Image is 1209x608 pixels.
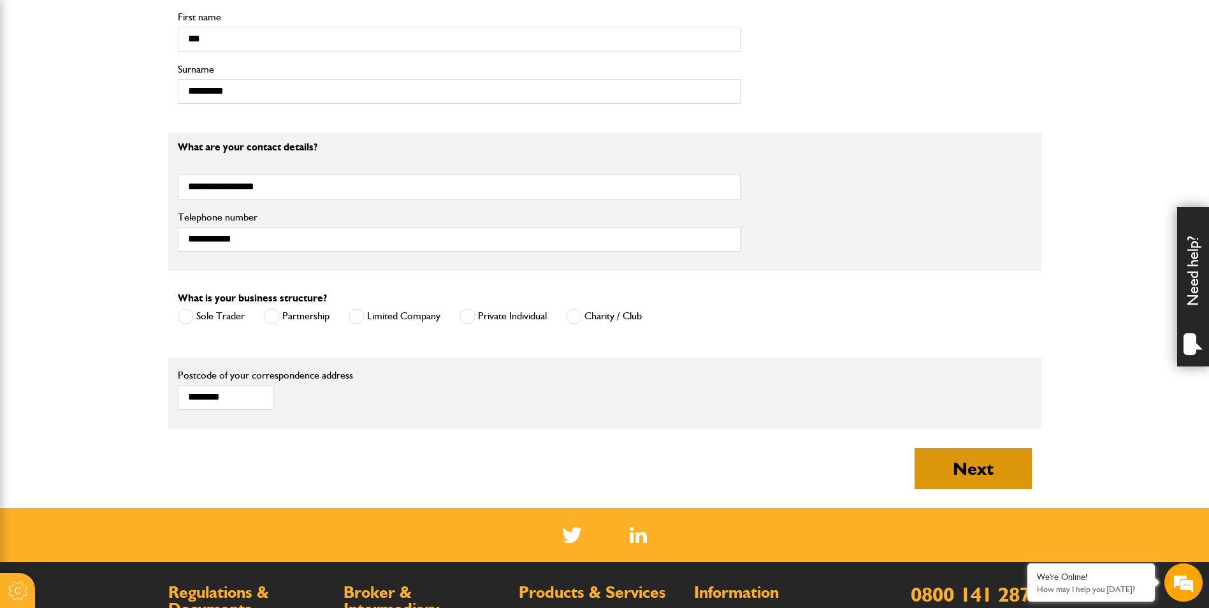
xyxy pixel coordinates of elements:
[1037,584,1145,594] p: How may I help you today?
[209,6,240,37] div: Minimize live chat window
[562,527,582,543] img: Twitter
[178,12,741,22] label: First name
[178,142,741,152] p: What are your contact details?
[17,193,233,221] input: Enter your phone number
[566,308,642,324] label: Charity / Club
[694,584,857,601] h2: Information
[349,308,440,324] label: Limited Company
[630,527,647,543] a: LinkedIn
[1037,572,1145,583] div: We're Online!
[17,118,233,146] input: Enter your last name
[911,582,1041,607] a: 0800 141 2877
[22,71,54,89] img: d_20077148190_company_1631870298795_20077148190
[17,231,233,382] textarea: Type your message and hit 'Enter'
[264,308,329,324] label: Partnership
[630,527,647,543] img: Linked In
[178,308,245,324] label: Sole Trader
[173,393,231,410] em: Start Chat
[1177,207,1209,366] div: Need help?
[66,71,214,88] div: Chat with us now
[178,370,372,380] label: Postcode of your correspondence address
[17,156,233,184] input: Enter your email address
[178,293,327,303] label: What is your business structure?
[178,212,741,222] label: Telephone number
[519,584,681,601] h2: Products & Services
[915,448,1032,489] button: Next
[178,64,741,75] label: Surname
[460,308,547,324] label: Private Individual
